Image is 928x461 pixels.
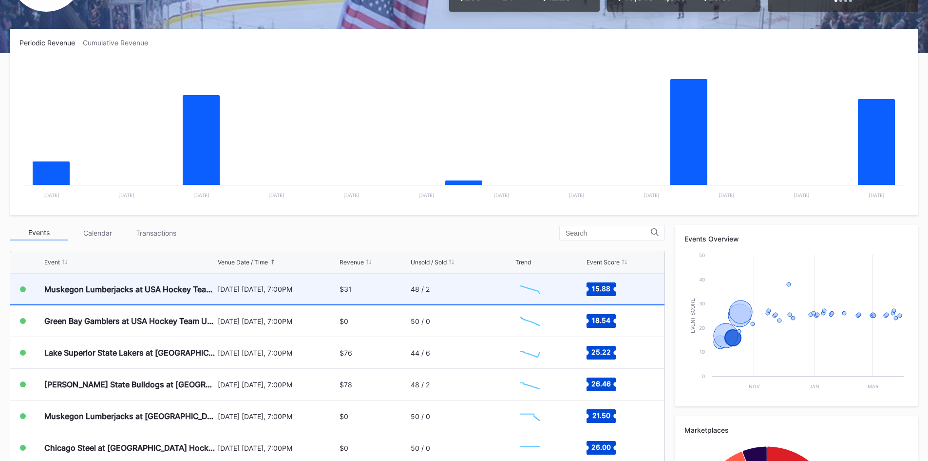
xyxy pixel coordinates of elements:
[118,192,134,198] text: [DATE]
[699,252,705,258] text: 50
[340,349,352,357] div: $76
[719,192,735,198] text: [DATE]
[44,443,215,453] div: Chicago Steel at [GEOGRAPHIC_DATA] Hockey NTDP U-18
[68,225,127,241] div: Calendar
[515,372,545,397] svg: Chart title
[684,235,909,243] div: Events Overview
[411,285,430,293] div: 48 / 2
[699,277,705,282] text: 40
[218,412,338,421] div: [DATE] [DATE], 7:00PM
[592,411,610,420] text: 21.50
[587,259,620,266] div: Event Score
[684,426,909,434] div: Marketplaces
[83,39,156,47] div: Cumulative Revenue
[340,444,348,452] div: $0
[340,317,348,325] div: $0
[340,412,348,421] div: $0
[44,348,215,358] div: Lake Superior State Lakers at [GEOGRAPHIC_DATA] Hockey NTDP U-18
[515,404,545,428] svg: Chart title
[44,284,215,294] div: Muskegon Lumberjacks at USA Hockey Team U-17
[592,316,610,324] text: 18.54
[127,225,185,241] div: Transactions
[343,192,360,198] text: [DATE]
[515,341,545,365] svg: Chart title
[44,259,60,266] div: Event
[515,277,545,301] svg: Chart title
[218,349,338,357] div: [DATE] [DATE], 7:00PM
[10,225,68,241] div: Events
[411,317,430,325] div: 50 / 0
[591,380,611,388] text: 26.46
[700,349,705,355] text: 10
[493,192,510,198] text: [DATE]
[794,192,810,198] text: [DATE]
[218,259,268,266] div: Venue Date / Time
[702,373,705,379] text: 0
[591,443,611,451] text: 26.00
[268,192,284,198] text: [DATE]
[43,192,59,198] text: [DATE]
[44,316,215,326] div: Green Bay Gamblers at USA Hockey Team U-17
[591,348,611,356] text: 25.22
[684,250,909,397] svg: Chart title
[411,444,430,452] div: 50 / 0
[44,380,215,389] div: [PERSON_NAME] State Bulldogs at [GEOGRAPHIC_DATA] Hockey NTDP U-18
[515,436,545,460] svg: Chart title
[568,192,585,198] text: [DATE]
[411,259,447,266] div: Unsold / Sold
[218,381,338,389] div: [DATE] [DATE], 7:00PM
[869,192,885,198] text: [DATE]
[411,349,430,357] div: 44 / 6
[644,192,660,198] text: [DATE]
[411,381,430,389] div: 48 / 2
[418,192,435,198] text: [DATE]
[340,381,352,389] div: $78
[19,59,909,205] svg: Chart title
[699,325,705,331] text: 20
[218,444,338,452] div: [DATE] [DATE], 7:00PM
[193,192,209,198] text: [DATE]
[340,259,364,266] div: Revenue
[44,411,215,421] div: Muskegon Lumberjacks at [GEOGRAPHIC_DATA] Hockey NTDP U-18
[566,229,651,237] input: Search
[218,317,338,325] div: [DATE] [DATE], 7:00PM
[515,259,531,266] div: Trend
[218,285,338,293] div: [DATE] [DATE], 7:00PM
[411,412,430,421] div: 50 / 0
[699,301,705,306] text: 30
[592,284,610,292] text: 15.88
[515,309,545,333] svg: Chart title
[19,39,83,47] div: Periodic Revenue
[749,383,760,389] text: Nov
[810,383,819,389] text: Jan
[690,298,696,333] text: Event Score
[868,383,879,389] text: Mar
[340,285,352,293] div: $31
